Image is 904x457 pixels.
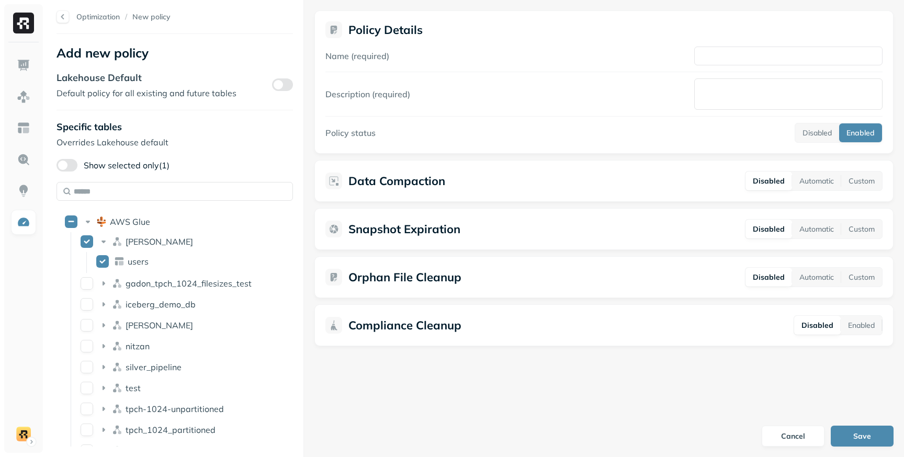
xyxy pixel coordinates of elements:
[17,153,30,166] img: Query Explorer
[76,296,286,313] div: iceberg_demo_dbiceberg_demo_db
[76,233,286,250] div: dean[PERSON_NAME]
[81,277,93,290] button: gadon_tpch_1024_filesizes_test
[126,236,193,247] span: [PERSON_NAME]
[839,123,882,142] button: Enabled
[126,383,141,393] p: test
[125,12,127,22] p: /
[325,51,389,61] label: Name (required)
[792,220,841,238] button: Automatic
[65,215,77,228] button: AWS Glue
[126,362,182,372] p: silver_pipeline
[126,236,193,247] p: dean
[745,220,792,238] button: Disabled
[348,222,460,236] p: Snapshot Expiration
[16,427,31,441] img: demo
[831,426,894,447] button: Save
[56,87,236,99] p: Default policy for all existing and future tables
[81,235,93,248] button: dean
[794,316,841,335] button: Disabled
[76,275,286,292] div: gadon_tpch_1024_filesizes_testgadon_tpch_1024_filesizes_test
[325,128,376,138] label: Policy status
[81,298,93,311] button: iceberg_demo_db
[76,359,286,375] div: silver_pipelinesilver_pipeline
[76,317,286,334] div: lee[PERSON_NAME]
[76,12,120,22] p: Optimization
[126,445,225,456] p: tpch_1024_partitioned_1
[841,316,882,335] button: Enabled
[745,268,792,287] button: Disabled
[17,90,30,104] img: Assets
[56,121,293,133] p: Specific tables
[348,270,461,284] p: Orphan File Cleanup
[76,380,286,396] div: testtest
[92,253,286,270] div: usersusers
[81,319,93,332] button: lee
[76,421,286,438] div: tpch_1024_partitionedtpch_1024_partitioned
[126,320,193,330] p: lee
[76,401,286,417] div: tpch-1024-unpartitionedtpch-1024-unpartitioned
[56,136,293,148] p: Overrides Lakehouse default
[762,426,824,447] button: Cancel
[126,404,224,414] p: tpch-1024-unpartitioned
[348,318,461,333] p: Compliance Cleanup
[81,361,93,373] button: silver_pipeline
[795,123,839,142] button: Disabled
[81,424,93,436] button: tpch_1024_partitioned
[17,184,30,198] img: Insights
[17,59,30,72] img: Dashboard
[841,268,882,287] button: Custom
[81,444,93,457] button: tpch_1024_partitioned_1
[76,12,171,22] nav: breadcrumb
[96,255,109,268] button: users
[126,341,150,351] p: nitzan
[76,338,286,355] div: nitzannitzan
[841,220,882,238] button: Custom
[81,340,93,352] button: nitzan
[128,256,149,267] p: users
[132,12,171,22] span: New policy
[792,268,841,287] button: Automatic
[17,215,30,229] img: Optimization
[841,172,882,190] button: Custom
[126,278,252,289] p: gadon_tpch_1024_filesizes_test
[56,159,77,172] button: Show selected only(1)
[126,299,196,310] p: iceberg_demo_db
[61,213,288,230] div: AWS GlueAWS Glue
[348,174,445,188] p: Data Compaction
[348,22,423,37] p: Policy Details
[81,403,93,415] button: tpch-1024-unpartitioned
[745,172,792,190] button: Disabled
[110,216,150,227] p: AWS Glue
[56,44,293,61] p: Add new policy
[17,121,30,135] img: Asset Explorer
[792,172,841,190] button: Automatic
[56,159,169,172] label: Show selected only (1)
[81,382,93,394] button: test
[56,72,236,84] p: Lakehouse Default
[126,320,193,330] span: [PERSON_NAME]
[325,89,410,99] label: Description (required)
[13,13,34,33] img: Ryft
[126,425,216,435] p: tpch_1024_partitioned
